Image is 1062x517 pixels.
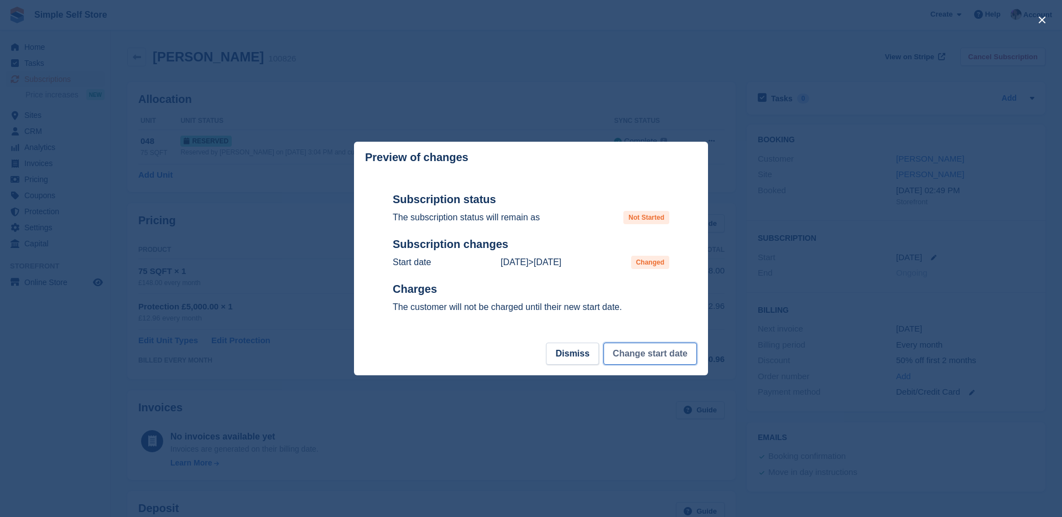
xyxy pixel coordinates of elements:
[393,211,540,224] p: The subscription status will remain as
[603,343,697,365] button: Change start date
[501,257,528,267] time: 2025-08-15 00:00:00 UTC
[393,237,669,251] h2: Subscription changes
[546,343,598,365] button: Dismiss
[501,256,561,269] p: >
[393,256,431,269] p: Start date
[365,151,468,164] p: Preview of changes
[631,256,669,269] span: Changed
[623,211,669,224] span: Not Started
[1033,11,1051,29] button: close
[393,193,669,206] h2: Subscription status
[393,282,669,296] h2: Charges
[393,301,669,314] p: The customer will not be charged until their new start date.
[534,257,561,267] time: 2025-08-12 23:00:00 UTC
